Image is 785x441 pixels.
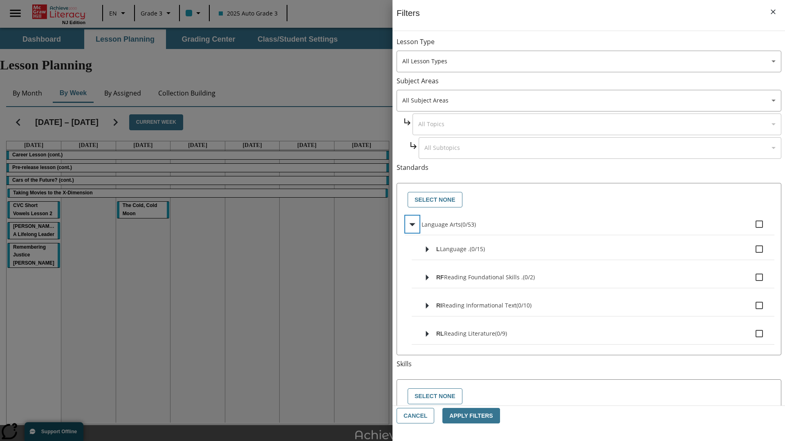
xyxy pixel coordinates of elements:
[397,37,781,47] p: Lesson Type
[397,408,434,424] button: Cancel
[436,330,444,337] span: RL
[442,301,516,309] span: Reading Informational Text
[404,190,774,210] div: Select standards
[516,301,532,309] span: 0 standards selected/10 standards in group
[397,163,781,172] p: Standards
[397,359,781,369] p: Skills
[444,330,495,337] span: Reading Literature
[397,8,420,31] h1: Filters
[397,90,781,111] div: Select a Subject Area
[523,273,535,281] span: 0 standards selected/2 standards in group
[397,76,781,86] p: Subject Areas
[408,388,462,404] button: Select None
[397,51,781,72] div: Select a lesson type
[422,220,461,228] span: Language Arts
[413,114,781,135] div: Select a Subject Area
[470,245,485,253] span: 0 standards selected/15 standards in group
[404,386,774,406] div: Select skills
[442,408,500,424] button: Apply Filters
[436,246,440,252] span: L
[444,273,523,281] span: Reading Foundational Skills .
[495,330,507,337] span: 0 standards selected/9 standards in group
[408,192,462,208] button: Select None
[419,137,781,159] div: Select a Subject Area
[440,245,470,253] span: Language .
[436,274,444,281] span: RF
[436,302,442,309] span: RI
[765,3,782,20] button: Close Filters side menu
[461,220,476,228] span: 0 standards selected/53 standards in group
